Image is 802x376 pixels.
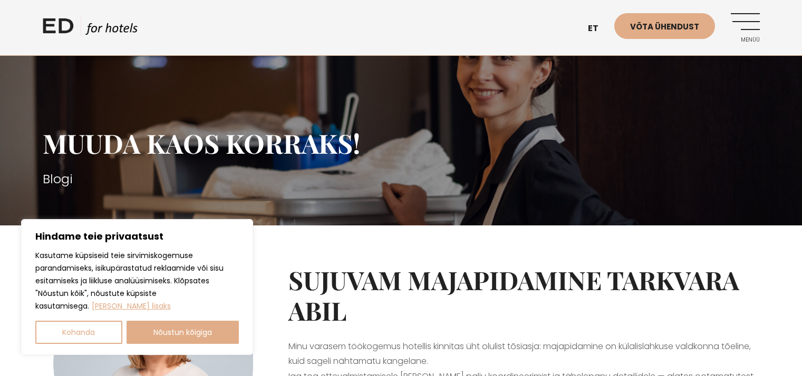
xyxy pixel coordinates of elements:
[43,127,760,159] h1: Muuda kaos korraks!
[43,16,138,42] a: ED HOTELS
[35,321,122,344] button: Kohanda
[91,300,171,312] a: Loe lisaks
[43,170,760,189] h3: Blogi
[288,263,739,327] strong: Sujuvam majapidamine tarkvara abil
[731,13,760,42] a: Menüü
[731,37,760,43] span: Menüü
[614,13,715,39] a: Võta ühendust
[583,16,614,42] a: et
[35,249,239,312] p: Kasutame küpsiseid teie sirvimiskogemuse parandamiseks, isikupärastatud reklaamide või sisu esita...
[35,230,239,243] p: Hindame teie privaatsust
[127,321,239,344] button: Nõustun kõigiga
